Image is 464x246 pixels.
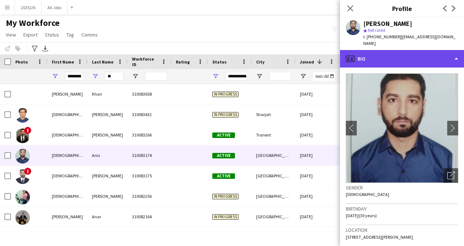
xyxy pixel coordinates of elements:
img: Muhammad Salman [15,169,30,184]
button: Open Filter Menu [52,73,58,80]
input: Workforce ID Filter Input [145,72,167,81]
div: Bio [340,50,464,68]
div: [PERSON_NAME] [47,84,88,104]
span: Active [212,132,235,138]
div: 310082164 [128,207,171,227]
div: Anar [88,207,128,227]
input: First Name Filter Input [65,72,83,81]
div: 310083432 [128,104,171,124]
div: [PERSON_NAME] [88,186,128,206]
div: 12 days [339,166,383,186]
div: [DEMOGRAPHIC_DATA] [47,125,88,145]
div: [GEOGRAPHIC_DATA] [252,207,295,227]
div: 310083175 [128,166,171,186]
span: Tag [66,31,74,38]
span: Workforce ID [132,56,158,67]
span: Status [45,31,59,38]
span: [DEMOGRAPHIC_DATA] [346,192,389,197]
span: Not rated [368,27,385,33]
span: In progress [212,214,239,220]
a: Tag [63,30,77,39]
div: Khan [88,84,128,104]
input: City Filter Input [269,72,291,81]
span: Status [212,59,227,65]
img: Muhammad Anis [15,149,30,164]
div: [GEOGRAPHIC_DATA] [252,145,295,165]
span: First Name [52,59,74,65]
div: [PERSON_NAME] [363,20,412,27]
div: 310083266 [128,125,171,145]
h3: Birthday [346,205,458,212]
a: Comms [78,30,101,39]
div: [DATE] [295,104,339,124]
span: View [6,31,16,38]
button: Open Filter Menu [132,73,139,80]
div: [DATE] [295,145,339,165]
span: City [256,59,264,65]
h3: Gender [346,184,458,191]
div: [GEOGRAPHIC_DATA] [252,186,295,206]
button: Open Filter Menu [212,73,219,80]
span: Joined [300,59,314,65]
div: [DATE] [295,186,339,206]
div: Tranent [252,125,295,145]
div: [DEMOGRAPHIC_DATA] [47,166,88,186]
button: Open Filter Menu [256,73,263,80]
div: Open photos pop-in [444,168,458,183]
button: All Jobs [42,0,67,15]
span: Active [212,153,235,158]
img: Muhammad Anar Anar [15,210,30,225]
img: Crew avatar or photo [346,73,458,183]
div: [DATE] [295,125,339,145]
img: Muhammad Hanzala [15,190,30,204]
input: Joined Filter Input [313,72,335,81]
span: Active [212,173,235,179]
span: [STREET_ADDRESS][PERSON_NAME] [346,234,413,240]
app-action-btn: Export XLSX [41,44,50,53]
span: [DATE] (30 years) [346,213,377,218]
a: Export [20,30,40,39]
div: [DEMOGRAPHIC_DATA] [47,186,88,206]
div: [DEMOGRAPHIC_DATA] [47,145,88,165]
div: [DATE] [295,84,339,104]
div: Anis [88,145,128,165]
span: | [EMAIL_ADDRESS][DOMAIN_NAME] [363,34,456,46]
div: [PERSON_NAME] [47,207,88,227]
button: Open Filter Menu [300,73,306,80]
div: 12 days [339,145,383,165]
div: [PERSON_NAME] [88,125,128,145]
span: Rating [176,59,190,65]
span: In progress [212,194,239,199]
span: t. [PHONE_NUMBER] [363,34,401,39]
span: ! [24,127,31,134]
div: [DEMOGRAPHIC_DATA] [47,104,88,124]
div: 310083658 [128,84,171,104]
div: [PERSON_NAME] [88,104,128,124]
button: Open Filter Menu [92,73,98,80]
img: Muhammad Zeeshan [15,128,30,143]
a: Status [42,30,62,39]
span: Last Name [92,59,113,65]
h3: Profile [340,4,464,13]
input: Last Name Filter Input [105,72,123,81]
div: [DATE] [295,207,339,227]
div: [DATE] [295,166,339,186]
div: Sharjah [252,104,295,124]
div: 310082256 [128,186,171,206]
span: Photo [15,59,28,65]
button: 2025/26 [15,0,42,15]
span: My Workforce [6,18,59,28]
div: [PERSON_NAME] [88,166,128,186]
span: Export [23,31,38,38]
div: [GEOGRAPHIC_DATA] [252,166,295,186]
div: 310083174 [128,145,171,165]
img: Muhammad Abdul Rehman [15,108,30,123]
a: View [3,30,19,39]
span: In progress [212,92,239,97]
span: Comms [81,31,98,38]
app-action-btn: Advanced filters [30,44,39,53]
span: ! [24,168,31,175]
span: In progress [212,112,239,118]
h3: Location [346,227,458,233]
